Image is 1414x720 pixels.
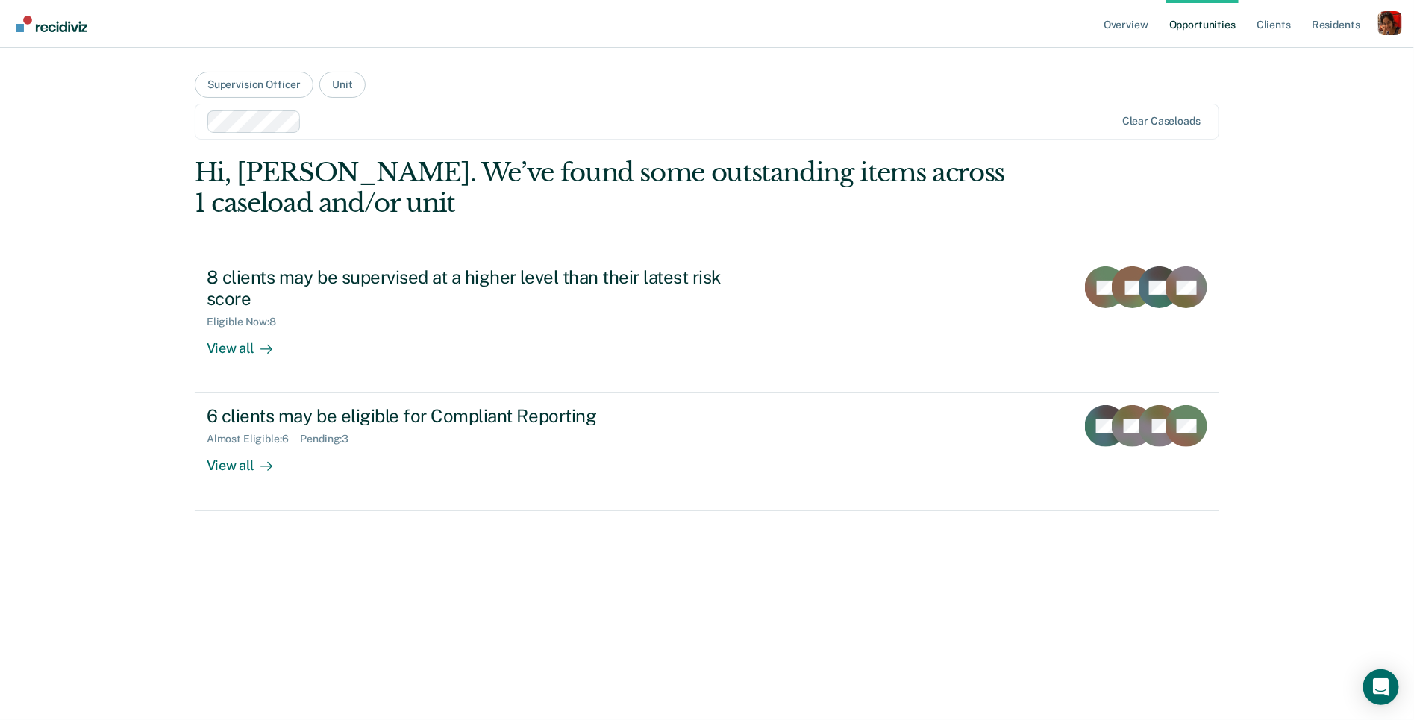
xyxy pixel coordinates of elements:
[195,393,1219,510] a: 6 clients may be eligible for Compliant ReportingAlmost Eligible:6Pending:3View all
[1363,669,1399,705] div: Open Intercom Messenger
[1378,11,1402,35] button: Profile dropdown button
[301,433,361,445] div: Pending : 3
[319,72,365,98] button: Unit
[207,405,731,427] div: 6 clients may be eligible for Compliant Reporting
[195,157,1015,219] div: Hi, [PERSON_NAME]. We’ve found some outstanding items across 1 caseload and/or unit
[195,72,313,98] button: Supervision Officer
[195,254,1219,393] a: 8 clients may be supervised at a higher level than their latest risk scoreEligible Now:8View all
[207,328,290,357] div: View all
[207,266,731,310] div: 8 clients may be supervised at a higher level than their latest risk score
[1122,115,1201,128] div: Clear caseloads
[207,316,288,328] div: Eligible Now : 8
[16,16,87,32] img: Recidiviz
[207,433,301,445] div: Almost Eligible : 6
[207,445,290,475] div: View all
